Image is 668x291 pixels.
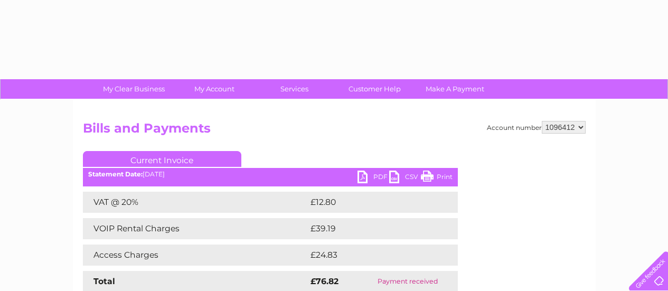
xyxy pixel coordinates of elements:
td: £24.83 [308,245,437,266]
td: VOIP Rental Charges [83,218,308,239]
a: Make A Payment [411,79,498,99]
td: VAT @ 20% [83,192,308,213]
td: £39.19 [308,218,436,239]
div: [DATE] [83,171,458,178]
a: My Account [171,79,258,99]
a: Customer Help [331,79,418,99]
td: Access Charges [83,245,308,266]
a: Current Invoice [83,151,241,167]
td: £12.80 [308,192,436,213]
a: Print [421,171,453,186]
h2: Bills and Payments [83,121,586,141]
b: Statement Date: [88,170,143,178]
a: My Clear Business [90,79,177,99]
a: CSV [389,171,421,186]
strong: Total [93,276,115,286]
div: Account number [487,121,586,134]
a: PDF [357,171,389,186]
strong: £76.82 [311,276,338,286]
a: Services [251,79,338,99]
